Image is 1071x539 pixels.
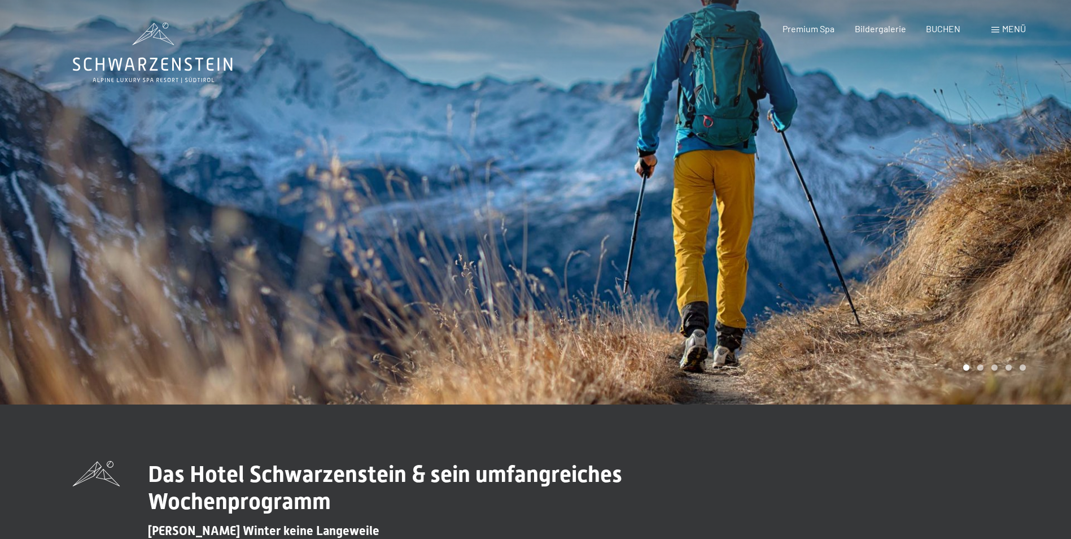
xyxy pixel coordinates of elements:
a: BUCHEN [926,23,960,34]
span: Das Hotel Schwarzenstein & sein umfangreiches Wochenprogramm [148,461,622,515]
div: Carousel Page 3 [991,364,998,371]
div: Carousel Page 4 [1006,364,1012,371]
div: Carousel Page 2 [977,364,983,371]
a: Premium Spa [783,23,834,34]
div: Carousel Page 1 (Current Slide) [963,364,969,371]
div: Carousel Page 5 [1020,364,1026,371]
div: Carousel Pagination [959,364,1026,371]
a: Bildergalerie [855,23,906,34]
span: [PERSON_NAME] Winter keine Langeweile [148,524,379,538]
span: Menü [1002,23,1026,34]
